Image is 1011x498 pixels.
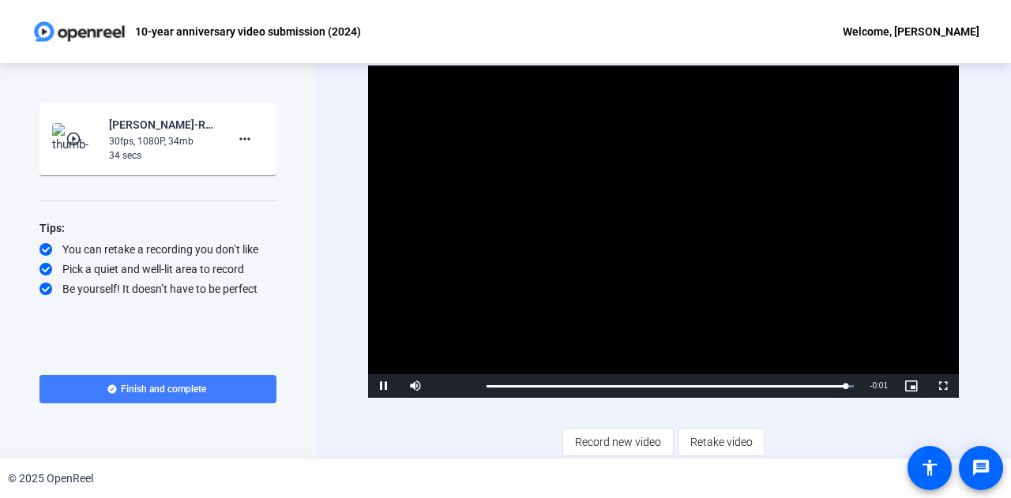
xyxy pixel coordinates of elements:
[562,428,674,456] button: Record new video
[39,375,276,403] button: Finish and complete
[368,374,400,398] button: Pause
[873,381,888,390] span: 0:01
[121,383,206,395] span: Finish and complete
[66,131,85,147] mat-icon: play_circle_outline
[400,374,431,398] button: Mute
[575,427,661,457] span: Record new video
[487,385,854,388] div: Progress Bar
[8,470,93,487] div: © 2025 OpenReel
[52,123,99,155] img: thumb-nail
[39,219,276,238] div: Tips:
[109,148,215,163] div: 34 secs
[135,22,361,41] p: 10-year anniversary video submission (2024)
[972,459,990,477] mat-icon: message
[927,374,959,398] button: Fullscreen
[235,129,254,148] mat-icon: more_horiz
[32,16,127,47] img: OpenReel logo
[870,381,872,390] span: -
[109,115,215,134] div: [PERSON_NAME]-RG 10-year anniversary -2025--10-year anniversary video submission -2024- -17598470...
[843,22,979,41] div: Welcome, [PERSON_NAME]
[690,427,753,457] span: Retake video
[39,242,276,257] div: You can retake a recording you don’t like
[678,428,765,456] button: Retake video
[39,281,276,297] div: Be yourself! It doesn’t have to be perfect
[39,261,276,277] div: Pick a quiet and well-lit area to record
[920,459,939,477] mat-icon: accessibility
[896,374,927,398] button: Picture-in-Picture
[109,134,215,148] div: 30fps, 1080P, 34mb
[368,66,959,398] div: Video Player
